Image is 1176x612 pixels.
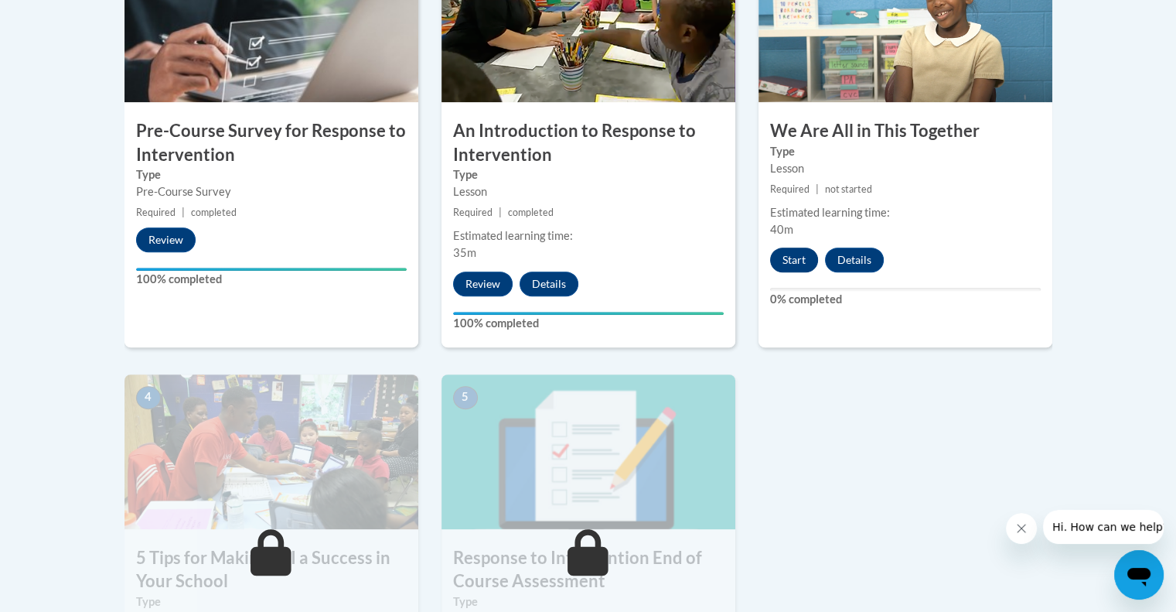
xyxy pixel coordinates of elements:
label: Type [453,166,724,183]
label: 0% completed [770,291,1041,308]
button: Review [136,227,196,252]
img: Course Image [124,374,418,529]
h3: Response to Intervention End of Course Assessment [441,546,735,594]
button: Details [825,248,884,272]
label: Type [136,166,407,183]
span: completed [508,207,554,218]
span: completed [191,207,237,218]
label: Type [453,593,724,610]
iframe: Message from company [1043,510,1164,544]
label: 100% completed [453,315,724,332]
div: Pre-Course Survey [136,183,407,200]
span: 40m [770,223,793,236]
div: Estimated learning time: [770,204,1041,221]
span: | [499,207,502,218]
button: Start [770,248,818,272]
img: Course Image [441,374,735,529]
iframe: Close message [1006,513,1037,544]
span: Required [136,207,176,218]
label: Type [136,593,407,610]
span: 5 [453,386,478,409]
div: Lesson [453,183,724,200]
button: Details [520,272,578,296]
iframe: Button to launch messaging window [1114,550,1164,600]
div: Your progress [136,268,407,271]
div: Estimated learning time: [453,227,724,244]
span: 4 [136,386,161,409]
span: Required [770,183,810,195]
button: Review [453,272,513,296]
h3: We Are All in This Together [758,119,1052,143]
div: Lesson [770,160,1041,177]
span: | [182,207,185,218]
h3: An Introduction to Response to Intervention [441,119,735,167]
div: Your progress [453,312,724,315]
label: 100% completed [136,271,407,288]
span: Hi. How can we help? [9,11,125,23]
span: Required [453,207,493,218]
span: not started [825,183,872,195]
span: | [816,183,819,195]
label: Type [770,143,1041,160]
h3: 5 Tips for Making RTI a Success in Your School [124,546,418,594]
h3: Pre-Course Survey for Response to Intervention [124,119,418,167]
span: 35m [453,246,476,259]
